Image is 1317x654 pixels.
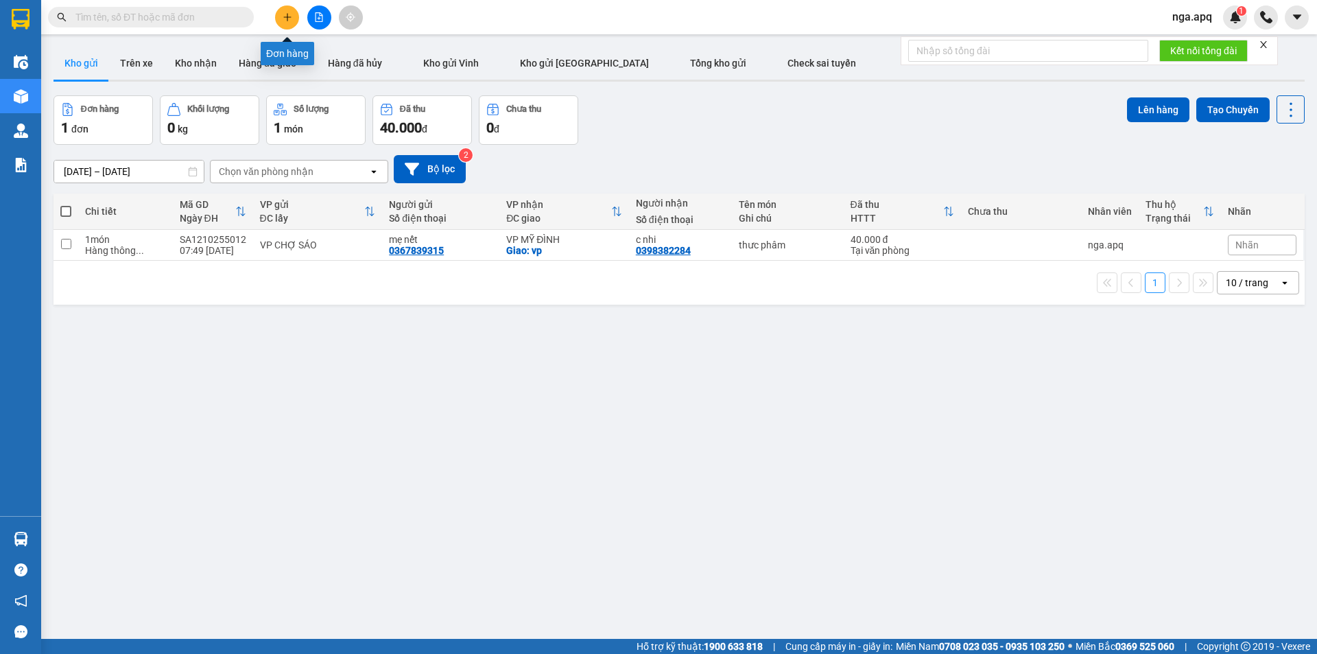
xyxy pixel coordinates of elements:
[636,214,726,225] div: Số điện thoại
[180,199,235,210] div: Mã GD
[506,234,622,245] div: VP MỸ ĐÌNH
[851,199,943,210] div: Đã thu
[109,47,164,80] button: Trên xe
[368,166,379,177] svg: open
[459,148,473,162] sup: 2
[1279,277,1290,288] svg: open
[294,104,329,114] div: Số lượng
[187,104,229,114] div: Khối lượng
[1161,8,1223,25] span: nga.apq
[739,199,836,210] div: Tên món
[908,40,1148,62] input: Nhập số tổng đài
[636,245,691,256] div: 0398382284
[307,5,331,30] button: file-add
[787,58,856,69] span: Check sai tuyến
[1229,11,1242,23] img: icon-new-feature
[1226,276,1268,290] div: 10 / trang
[14,124,28,138] img: warehouse-icon
[636,234,726,245] div: c nhi
[394,155,466,183] button: Bộ lọc
[260,213,365,224] div: ĐC lấy
[14,158,28,172] img: solution-icon
[1170,43,1237,58] span: Kết nối tổng đài
[1237,6,1246,16] sup: 1
[284,124,303,135] span: món
[1259,40,1268,49] span: close
[400,104,425,114] div: Đã thu
[704,641,763,652] strong: 1900 633 818
[896,639,1065,654] span: Miền Nam
[266,95,366,145] button: Số lượng1món
[499,194,629,230] th: Toggle SortBy
[479,95,578,145] button: Chưa thu0đ
[785,639,892,654] span: Cung cấp máy in - giấy in:
[61,119,69,136] span: 1
[486,119,494,136] span: 0
[494,124,499,135] span: đ
[851,245,954,256] div: Tại văn phòng
[164,47,228,80] button: Kho nhận
[54,161,204,183] input: Select a date range.
[85,245,165,256] div: Hàng thông thường
[14,594,27,607] span: notification
[71,124,88,135] span: đơn
[389,245,444,256] div: 0367839315
[389,199,493,210] div: Người gửi
[1088,240,1132,250] div: nga.apq
[228,47,307,80] button: Hàng đã giao
[1088,206,1132,217] div: Nhân viên
[506,245,622,256] div: Giao: vp
[54,47,109,80] button: Kho gửi
[1291,11,1303,23] span: caret-down
[12,9,29,30] img: logo-vxr
[423,58,479,69] span: Kho gửi Vinh
[380,119,422,136] span: 40.000
[14,89,28,104] img: warehouse-icon
[85,206,165,217] div: Chi tiết
[506,199,611,210] div: VP nhận
[844,194,961,230] th: Toggle SortBy
[1239,6,1244,16] span: 1
[339,5,363,30] button: aim
[219,165,313,178] div: Chọn văn phòng nhận
[173,194,253,230] th: Toggle SortBy
[274,119,281,136] span: 1
[968,206,1074,217] div: Chưa thu
[346,12,355,22] span: aim
[178,124,188,135] span: kg
[180,213,235,224] div: Ngày ĐH
[637,639,763,654] span: Hỗ trợ kỹ thuật:
[1068,644,1072,649] span: ⚪️
[54,95,153,145] button: Đơn hàng1đơn
[260,240,376,250] div: VP CHỢ SÁO
[1285,5,1309,30] button: caret-down
[328,58,382,69] span: Hàng đã hủy
[1228,206,1296,217] div: Nhãn
[1196,97,1270,122] button: Tạo Chuyến
[14,625,27,638] span: message
[14,532,28,546] img: warehouse-icon
[1115,641,1174,652] strong: 0369 525 060
[1076,639,1174,654] span: Miền Bắc
[372,95,472,145] button: Đã thu40.000đ
[739,213,836,224] div: Ghi chú
[75,10,237,25] input: Tìm tên, số ĐT hoặc mã đơn
[275,5,299,30] button: plus
[167,119,175,136] span: 0
[520,58,649,69] span: Kho gửi [GEOGRAPHIC_DATA]
[1146,199,1203,210] div: Thu hộ
[283,12,292,22] span: plus
[1241,642,1250,651] span: copyright
[506,104,541,114] div: Chưa thu
[261,42,314,65] div: Đơn hàng
[57,12,67,22] span: search
[389,234,493,245] div: mẹ nết
[1127,97,1189,122] button: Lên hàng
[1185,639,1187,654] span: |
[14,563,27,576] span: question-circle
[1146,213,1203,224] div: Trạng thái
[1145,272,1165,293] button: 1
[85,234,165,245] div: 1 món
[506,213,611,224] div: ĐC giao
[136,245,144,256] span: ...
